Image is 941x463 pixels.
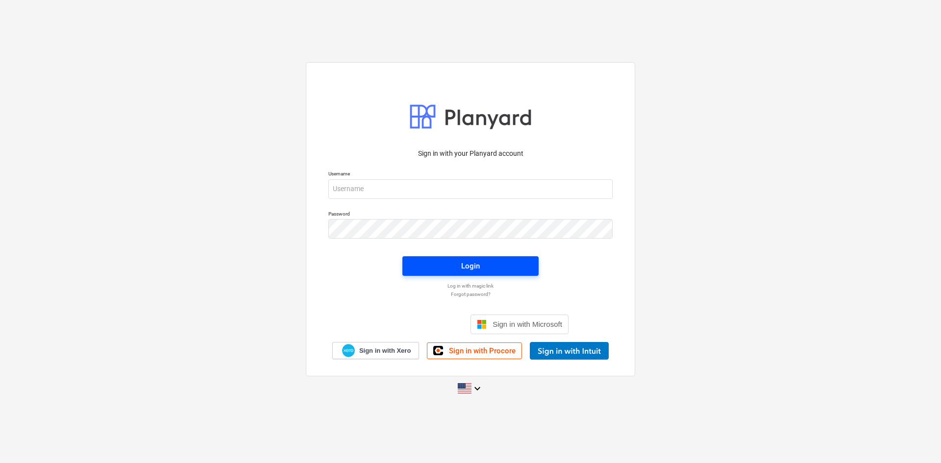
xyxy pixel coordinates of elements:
[477,319,487,329] img: Microsoft logo
[471,383,483,394] i: keyboard_arrow_down
[892,416,941,463] iframe: Chat Widget
[328,148,613,159] p: Sign in with your Planyard account
[427,342,522,359] a: Sign in with Procore
[342,344,355,357] img: Xero logo
[328,211,613,219] p: Password
[328,179,613,199] input: Username
[368,314,468,335] iframe: Sign in with Google Button
[323,283,618,289] a: Log in with magic link
[461,260,480,272] div: Login
[323,291,618,297] a: Forgot password?
[328,171,613,179] p: Username
[402,256,539,276] button: Login
[332,342,420,359] a: Sign in with Xero
[359,346,411,355] span: Sign in with Xero
[493,320,562,328] span: Sign in with Microsoft
[449,346,516,355] span: Sign in with Procore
